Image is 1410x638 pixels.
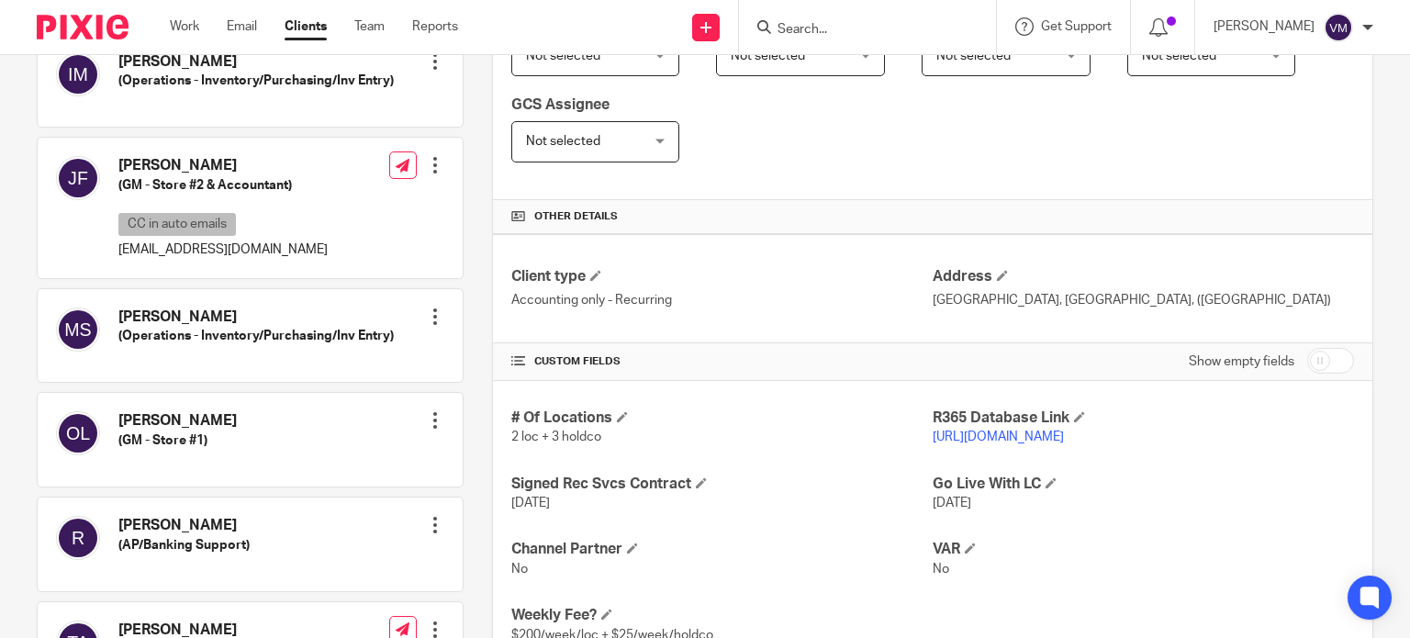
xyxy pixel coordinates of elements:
[511,409,933,428] h4: # Of Locations
[933,431,1064,443] a: [URL][DOMAIN_NAME]
[933,540,1354,559] h4: VAR
[511,563,528,576] span: No
[354,17,385,36] a: Team
[56,308,100,352] img: svg%3E
[56,516,100,560] img: svg%3E
[933,267,1354,286] h4: Address
[118,156,328,175] h4: [PERSON_NAME]
[1214,17,1315,36] p: [PERSON_NAME]
[776,22,941,39] input: Search
[412,17,458,36] a: Reports
[511,291,933,309] p: Accounting only - Recurring
[933,409,1354,428] h4: R365 Database Link
[118,516,250,535] h4: [PERSON_NAME]
[511,540,933,559] h4: Channel Partner
[227,17,257,36] a: Email
[118,327,394,345] h5: (Operations - Inventory/Purchasing/Inv Entry)
[534,209,618,224] span: Other details
[1189,353,1294,371] label: Show empty fields
[285,17,327,36] a: Clients
[1041,20,1112,33] span: Get Support
[118,72,394,90] h5: (Operations - Inventory/Purchasing/Inv Entry)
[526,50,600,62] span: Not selected
[511,354,933,369] h4: CUSTOM FIELDS
[118,536,250,554] h5: (AP/Banking Support)
[933,563,949,576] span: No
[511,267,933,286] h4: Client type
[170,17,199,36] a: Work
[1142,50,1216,62] span: Not selected
[56,156,100,200] img: svg%3E
[118,308,394,327] h4: [PERSON_NAME]
[511,497,550,509] span: [DATE]
[933,475,1354,494] h4: Go Live With LC
[731,50,805,62] span: Not selected
[37,15,129,39] img: Pixie
[118,213,236,236] p: CC in auto emails
[118,241,328,259] p: [EMAIL_ADDRESS][DOMAIN_NAME]
[511,97,610,112] span: GCS Assignee
[511,606,933,625] h4: Weekly Fee?
[56,52,100,96] img: svg%3E
[1324,13,1353,42] img: svg%3E
[118,431,237,450] h5: (GM - Store #1)
[933,291,1354,309] p: [GEOGRAPHIC_DATA], [GEOGRAPHIC_DATA], ([GEOGRAPHIC_DATA])
[526,135,600,148] span: Not selected
[118,52,394,72] h4: [PERSON_NAME]
[936,50,1011,62] span: Not selected
[511,431,601,443] span: 2 loc + 3 holdco
[118,411,237,431] h4: [PERSON_NAME]
[118,176,328,195] h5: (GM - Store #2 & Accountant)
[56,411,100,455] img: svg%3E
[933,497,971,509] span: [DATE]
[511,475,933,494] h4: Signed Rec Svcs Contract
